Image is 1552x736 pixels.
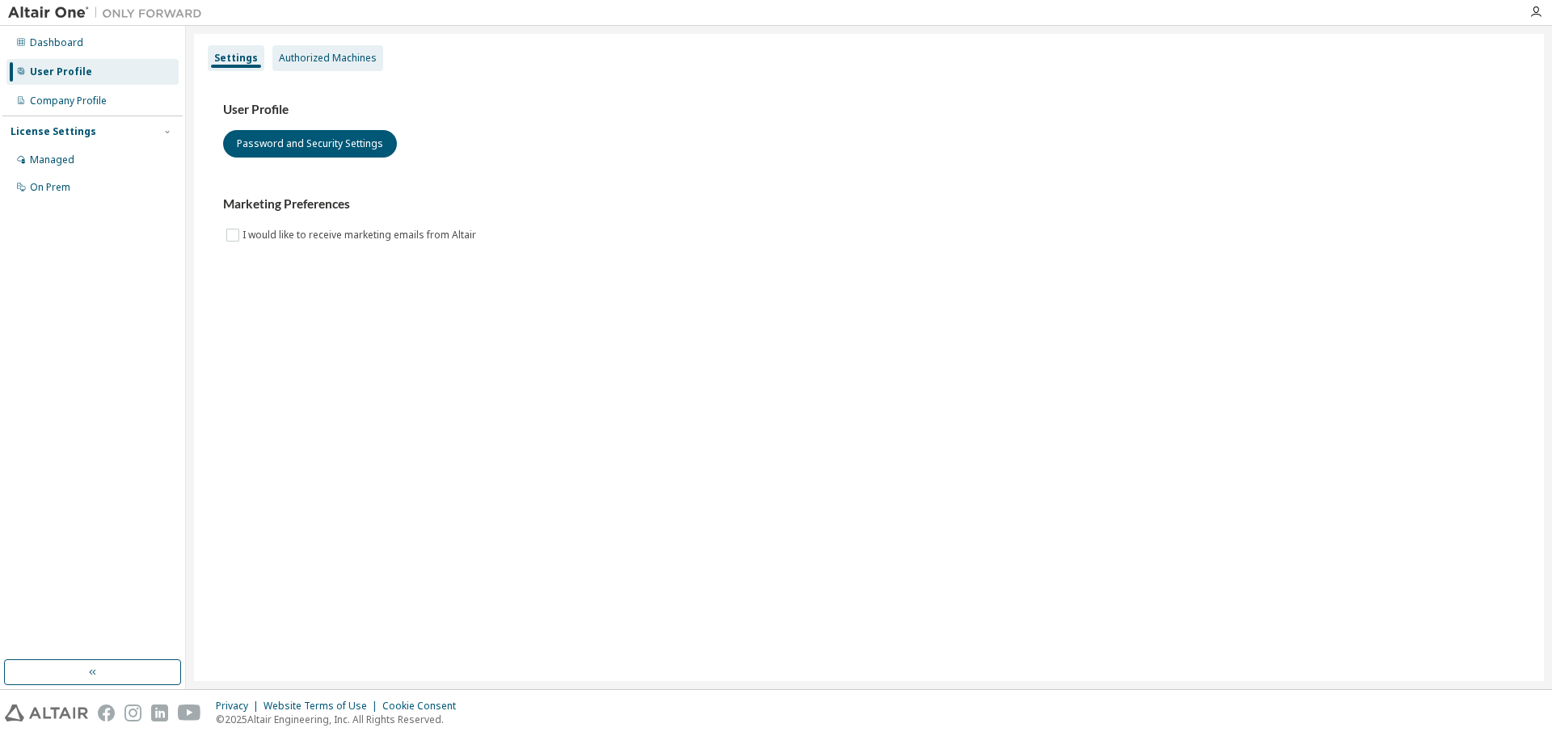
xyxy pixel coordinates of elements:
img: linkedin.svg [151,704,168,721]
img: youtube.svg [178,704,201,721]
div: On Prem [30,181,70,194]
div: Company Profile [30,95,107,107]
div: Managed [30,154,74,166]
label: I would like to receive marketing emails from Altair [242,225,479,245]
button: Password and Security Settings [223,130,397,158]
img: altair_logo.svg [5,704,88,721]
div: License Settings [11,125,96,138]
div: Website Terms of Use [264,700,382,713]
h3: User Profile [223,102,1515,118]
div: Cookie Consent [382,700,466,713]
img: facebook.svg [98,704,115,721]
img: Altair One [8,5,210,21]
h3: Marketing Preferences [223,196,1515,212]
div: Authorized Machines [279,52,377,65]
div: User Profile [30,65,92,78]
p: © 2025 Altair Engineering, Inc. All Rights Reserved. [216,713,466,726]
div: Privacy [216,700,264,713]
img: instagram.svg [124,704,141,721]
div: Dashboard [30,36,83,49]
div: Settings [214,52,258,65]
